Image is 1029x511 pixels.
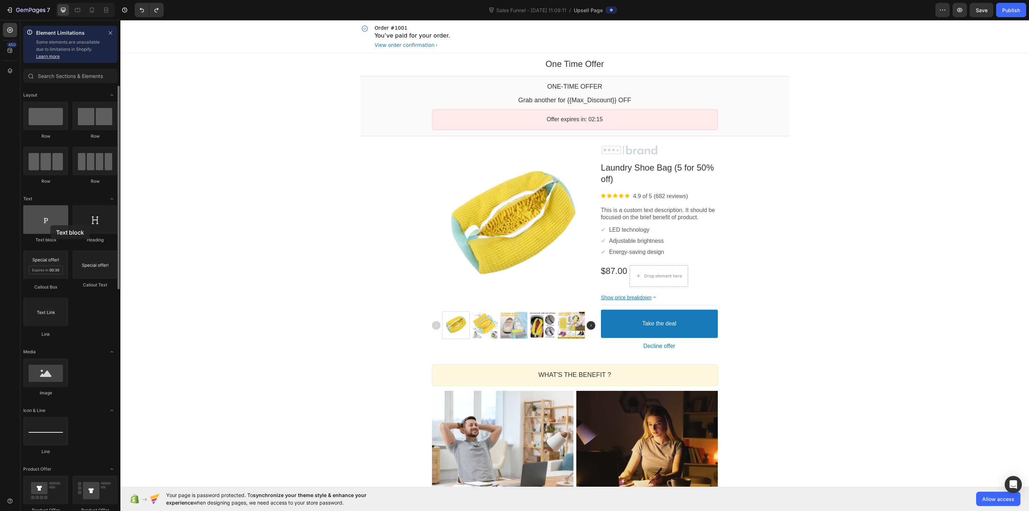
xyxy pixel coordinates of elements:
[426,96,482,102] bdo: Offer expires in: 02:15
[240,38,669,49] p: One Time Offer
[524,253,562,259] div: Drop element here
[135,3,164,17] div: Undo/Redo
[970,3,993,17] button: Save
[489,229,544,236] p: Energy-saving design
[513,173,568,180] p: 4.9 of 5 (682 reviews)
[522,300,556,308] bdo: Take the deal
[481,320,597,333] button: Decline offer
[318,351,591,359] p: WHAT'S THE BENEFIT ?
[996,3,1026,17] button: Publish
[495,6,568,14] span: Sales Funnel - [DATE] 11:09:11
[489,217,543,225] p: Adjustable brightness
[36,29,103,37] p: Element Limitations
[73,237,118,243] div: Heading
[106,405,118,416] span: Toggle open
[23,69,118,83] input: Search Sections & Elements
[23,407,45,414] span: Icon & Line
[3,3,53,17] button: 7
[106,346,118,358] span: Toggle open
[481,143,593,163] bdo: Laundry Shoe Bag (5 for 50% off)
[106,463,118,475] span: Toggle open
[36,54,60,59] a: Learn more
[23,284,68,290] div: Callout Box
[398,77,511,84] bdo: Grab another for {{Max_Discount}} OFF
[1002,6,1020,14] div: Publish
[23,390,68,396] div: Image
[574,6,603,14] span: Upsell Page
[523,323,555,330] bdo: Decline offer
[7,42,17,48] div: 450
[481,218,485,224] span: ✔
[23,133,68,139] div: Row
[481,207,485,213] span: ✔
[73,178,118,185] div: Row
[120,20,1029,487] iframe: Design area
[489,206,529,214] p: LED technology
[73,282,118,288] div: Callout Text
[312,301,320,310] img: gp-arrow-prev
[976,7,988,13] span: Save
[427,63,482,70] bdo: One-time Offer
[481,246,507,256] bdo: $87.00
[240,38,669,49] div: Rich Text Editor. Editing area: main
[23,331,68,338] div: Link
[466,301,475,310] img: gp-arrow-next
[23,237,68,243] div: Text block
[23,448,68,455] div: Line
[47,6,50,14] p: 7
[481,229,485,235] span: ✔
[23,178,68,185] div: Row
[23,349,36,355] span: Media
[1005,476,1022,493] div: Open Intercom Messenger
[569,6,571,14] span: /
[481,290,597,318] button: Take the deal
[481,275,531,280] bdo: Show price breakdown
[106,89,118,101] span: Toggle open
[481,187,597,202] p: This is a custom text description. It should be focused on the brief benefit of product.
[106,193,118,205] span: Toggle open
[166,492,367,506] span: synchronize your theme style & enhance your experience
[976,492,1020,506] button: Allow access
[254,21,314,29] div: View order confirmation
[23,466,51,472] span: Product Offer
[23,92,37,98] span: Layout
[73,133,118,139] div: Row
[36,39,103,60] p: Some elements are unavailable due to limitations in Shopify.
[23,196,32,202] span: Text
[982,495,1014,503] span: Allow access
[166,491,394,506] span: Your page is password protected. To when designing pages, we need access to your store password.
